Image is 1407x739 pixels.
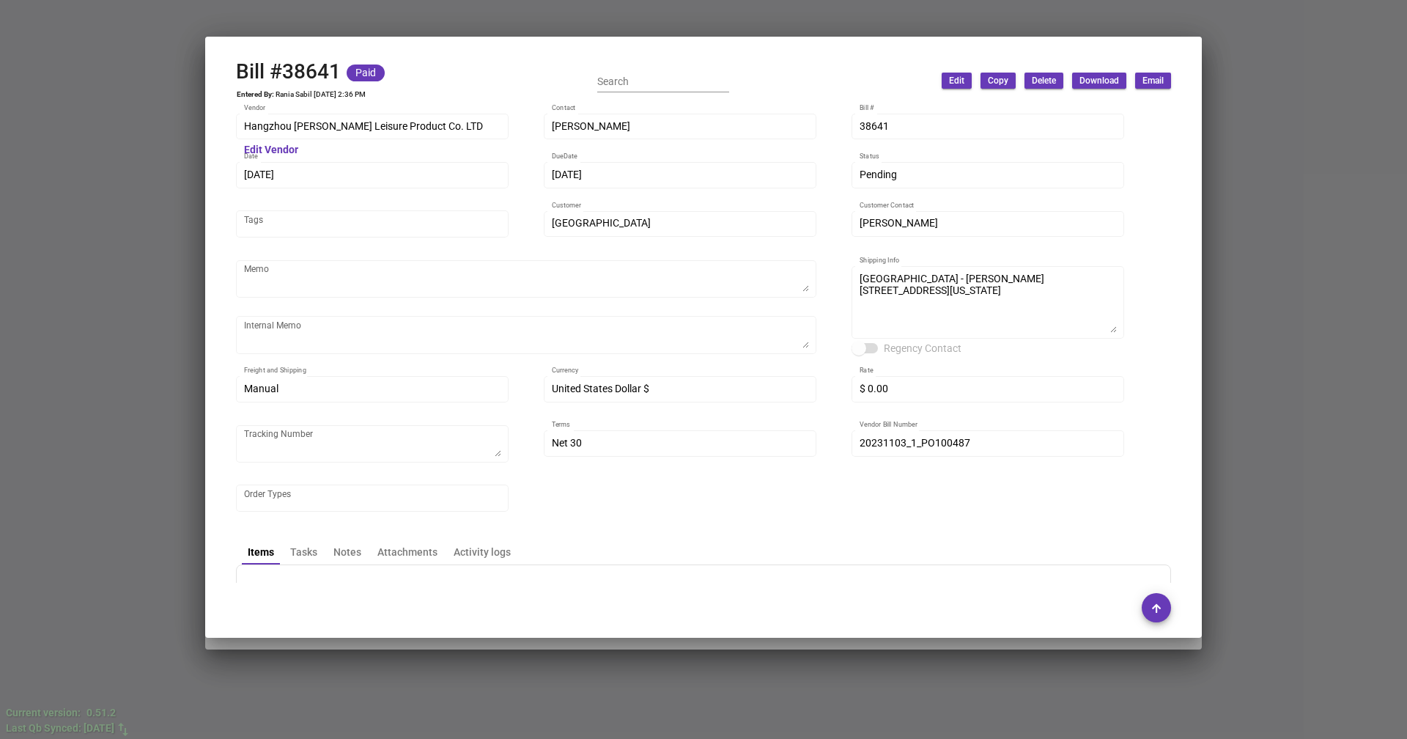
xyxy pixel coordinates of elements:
div: Tasks [290,545,317,560]
span: Pending [860,169,897,180]
span: Delete [1032,75,1056,87]
td: Entered By: [236,90,275,99]
div: Attachments [377,545,437,560]
div: Last Qb Synced: [DATE] [6,721,114,736]
td: Rania Sabil [DATE] 2:36 PM [275,90,366,99]
button: Download [1072,73,1126,89]
span: Email [1142,75,1164,87]
div: Activity logs [454,545,511,560]
h2: Bill #38641 [236,59,341,84]
button: Email [1135,73,1171,89]
button: Copy [981,73,1016,89]
mat-hint: Edit Vendor [244,144,298,156]
button: Edit [942,73,972,89]
span: Manual [244,383,278,394]
mat-chip: Paid [347,65,385,81]
div: 0.51.2 [86,705,116,721]
input: Vendor Bill Number [860,438,1117,449]
div: Items [248,545,274,560]
div: Current version: [6,705,81,721]
span: Download [1079,75,1119,87]
span: Copy [988,75,1008,87]
div: Notes [333,545,361,560]
span: Edit [949,75,964,87]
span: Regency Contact [884,339,961,357]
button: Delete [1024,73,1063,89]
